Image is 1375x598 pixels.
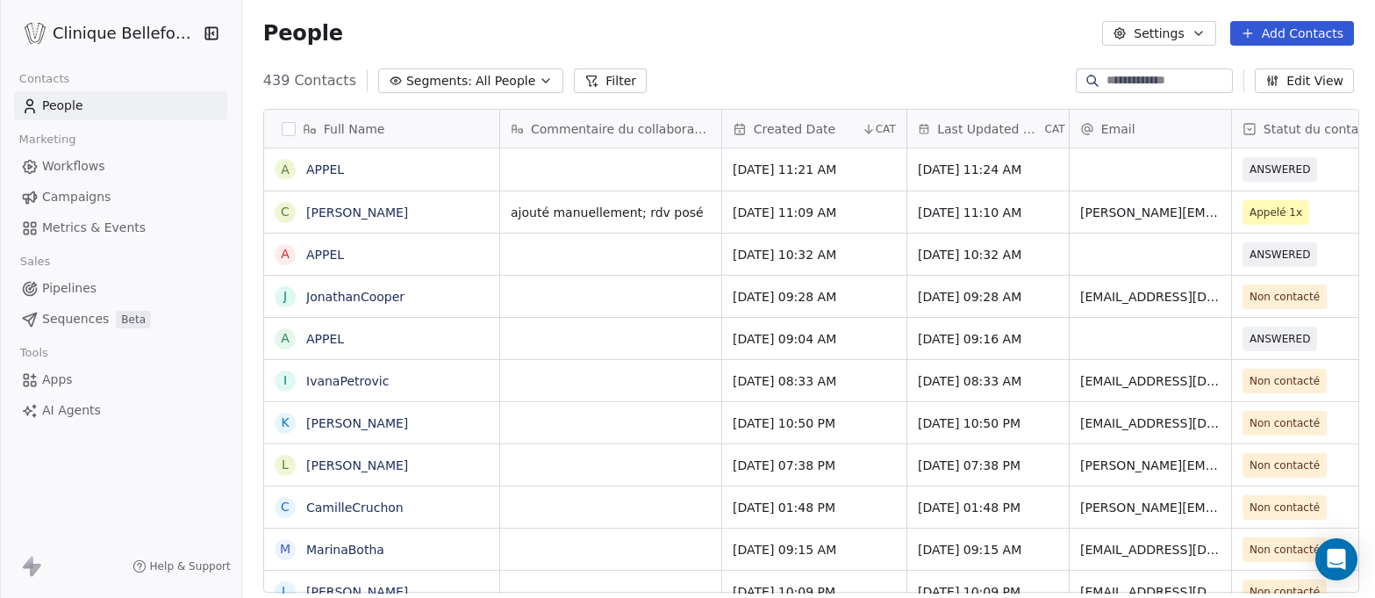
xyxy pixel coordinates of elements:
span: [DATE] 08:33 AM [918,372,1058,390]
span: Non contacté [1250,372,1320,390]
span: Contacts [11,66,77,92]
button: Edit View [1255,68,1354,93]
span: [PERSON_NAME][EMAIL_ADDRESS][DOMAIN_NAME] [1080,204,1221,221]
span: [DATE] 08:33 AM [733,372,896,390]
div: A [281,161,290,179]
span: Marketing [11,126,83,153]
span: People [42,97,83,115]
div: C [281,203,290,221]
span: Tools [12,340,55,366]
span: Statut du contact [1264,120,1371,138]
button: Clinique Bellefontaine [21,18,190,48]
div: A [281,329,290,348]
a: Metrics & Events [14,213,227,242]
span: People [263,20,343,47]
span: Segments: [406,72,472,90]
span: Campaigns [42,188,111,206]
span: Non contacté [1250,414,1320,432]
span: Help & Support [150,559,231,573]
span: [PERSON_NAME][EMAIL_ADDRESS][DOMAIN_NAME] [1080,499,1221,516]
span: 439 Contacts [263,70,356,91]
div: Commentaire du collaborateur [500,110,721,148]
span: [DATE] 09:28 AM [918,288,1058,306]
span: [DATE] 11:21 AM [733,161,896,178]
span: Non contacté [1250,457,1320,474]
span: [DATE] 10:50 PM [918,414,1058,432]
span: [DATE] 10:50 PM [733,414,896,432]
span: [DATE] 09:15 AM [733,541,896,558]
div: Full Name [264,110,499,148]
img: Logo_Bellefontaine_Black.png [25,23,46,44]
span: CAT [1045,122,1065,136]
a: [PERSON_NAME] [306,205,408,220]
a: [PERSON_NAME] [306,458,408,472]
span: [EMAIL_ADDRESS][DOMAIN_NAME] [1080,541,1221,558]
div: K [281,414,289,432]
span: ajouté manuellement; rdv posé [511,204,711,221]
div: Last Updated DateCAT [907,110,1069,148]
span: CAT [876,122,896,136]
button: Filter [574,68,647,93]
span: Sequences [42,310,109,328]
a: IvanaPetrovic [306,374,389,388]
a: APPEL [306,162,344,177]
span: [DATE] 01:48 PM [733,499,896,516]
button: Settings [1102,21,1215,46]
span: Sales [12,249,58,275]
div: grid [264,148,500,594]
span: [DATE] 10:32 AM [918,246,1058,263]
a: Apps [14,365,227,394]
span: [DATE] 09:28 AM [733,288,896,306]
span: Full Name [324,120,385,138]
span: [DATE] 07:38 PM [733,457,896,474]
span: ANSWERED [1250,161,1310,178]
span: [DATE] 09:15 AM [918,541,1058,558]
span: [DATE] 07:38 PM [918,457,1058,474]
a: APPEL [306,332,344,346]
span: Beta [116,311,151,328]
div: Email [1070,110,1231,148]
a: AI Agents [14,396,227,425]
div: l [282,456,289,474]
span: Apps [42,371,73,389]
div: A [281,245,290,263]
span: Commentaire du collaborateur [531,120,711,138]
a: People [14,91,227,120]
a: SequencesBeta [14,305,227,334]
span: [EMAIL_ADDRESS][DOMAIN_NAME] [1080,288,1221,306]
span: Workflows [42,157,105,176]
span: [PERSON_NAME][EMAIL_ADDRESS][DOMAIN_NAME] [1080,457,1221,474]
a: MarinaBotha [306,543,384,557]
div: C [281,498,290,516]
span: [EMAIL_ADDRESS][DOMAIN_NAME] [1080,372,1221,390]
span: Email [1101,120,1135,138]
div: Created DateCAT [722,110,906,148]
span: [DATE] 09:16 AM [918,330,1058,348]
span: [DATE] 01:48 PM [918,499,1058,516]
div: M [280,540,290,558]
span: [EMAIL_ADDRESS][DOMAIN_NAME] [1080,414,1221,432]
span: [DATE] 11:24 AM [918,161,1058,178]
span: ANSWERED [1250,246,1310,263]
button: Add Contacts [1230,21,1354,46]
a: Help & Support [132,559,231,573]
a: [PERSON_NAME] [306,416,408,430]
span: Clinique Bellefontaine [53,22,198,45]
a: JonathanCooper [306,290,405,304]
span: [DATE] 11:09 AM [733,204,896,221]
a: APPEL [306,248,344,262]
span: AI Agents [42,401,101,420]
span: Non contacté [1250,499,1320,516]
a: Campaigns [14,183,227,212]
span: All People [476,72,535,90]
span: Metrics & Events [42,219,146,237]
div: J [283,287,287,306]
a: CamilleCruchon [306,501,404,515]
span: [DATE] 11:10 AM [918,204,1058,221]
div: Open Intercom Messenger [1315,538,1357,580]
div: I [283,371,287,390]
span: Last Updated Date [937,120,1041,138]
span: [DATE] 10:32 AM [733,246,896,263]
span: Created Date [754,120,835,138]
span: Appelé 1x [1250,204,1302,221]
